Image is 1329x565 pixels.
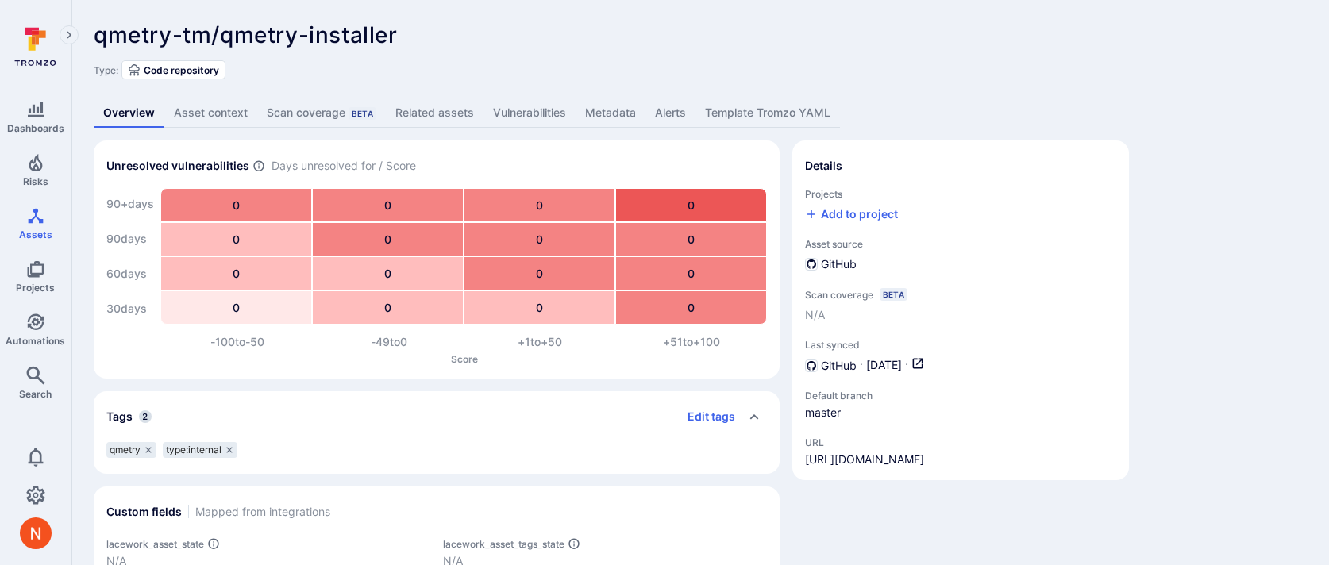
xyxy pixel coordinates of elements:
p: Score [162,353,767,365]
div: 0 [616,189,766,221]
span: Days unresolved for / Score [272,158,416,175]
span: N/A [805,307,825,323]
div: Neeren Patki [20,517,52,549]
span: Scan coverage [805,289,873,301]
span: qmetry-tm/qmetry-installer [94,21,398,48]
span: GitHub [821,358,857,374]
i: Expand navigation menu [64,29,75,42]
div: 90+ days [106,188,154,220]
div: -49 to 0 [314,334,465,350]
div: 90 days [106,223,154,255]
span: lacework_asset_tags_state [443,538,564,550]
button: Add to project [805,206,898,222]
div: +1 to +50 [464,334,616,350]
span: URL [805,436,924,448]
span: Search [19,388,52,400]
img: ACg8ocIprwjrgDQnDsNSk9Ghn5p5-B8DpAKWoJ5Gi9syOE4K59tr4Q=s96-c [20,517,52,549]
a: Template Tromzo YAML [695,98,840,128]
span: Type: [94,64,118,76]
div: 0 [464,257,614,290]
div: 0 [313,223,463,256]
button: Edit tags [675,404,735,429]
div: 30 days [106,293,154,325]
div: 0 [313,257,463,290]
span: Mapped from integrations [195,504,330,520]
div: Asset tabs [94,98,1307,128]
div: 0 [161,257,311,290]
a: [URL][DOMAIN_NAME] [805,452,924,467]
div: 0 [161,291,311,324]
span: Assets [19,229,52,240]
div: 0 [616,257,766,290]
span: Projects [805,188,1116,200]
div: 0 [161,223,311,256]
h2: Custom fields [106,504,182,520]
div: 0 [464,223,614,256]
a: Open in GitHub dashboard [911,357,924,374]
div: -100 to -50 [162,334,314,350]
span: Default branch [805,390,932,402]
h2: Unresolved vulnerabilities [106,158,249,174]
span: Projects [16,282,55,294]
div: type:internal [163,442,237,458]
button: Expand navigation menu [60,25,79,44]
a: Metadata [576,98,645,128]
span: Automations [6,335,65,347]
span: qmetry [110,444,141,456]
span: Dashboards [7,122,64,134]
div: 0 [464,189,614,221]
a: Asset context [164,98,257,128]
span: Number of vulnerabilities in status ‘Open’ ‘Triaged’ and ‘In process’ divided by score and scanne... [252,158,265,175]
a: Alerts [645,98,695,128]
p: · [860,357,863,374]
div: 0 [313,291,463,324]
span: 2 [139,410,152,423]
span: Risks [23,175,48,187]
div: 0 [616,223,766,256]
span: master [805,405,932,421]
span: [DATE] [866,357,902,374]
div: Collapse tags [94,391,780,442]
div: 0 [616,291,766,324]
span: type:internal [166,444,221,456]
span: Code repository [144,64,219,76]
span: Last synced [805,339,1116,351]
div: qmetry [106,442,156,458]
div: GitHub [805,256,857,272]
div: 0 [161,189,311,221]
h2: Details [805,158,842,174]
a: Related assets [386,98,483,128]
a: Vulnerabilities [483,98,576,128]
div: +51 to +100 [616,334,768,350]
div: 0 [313,189,463,221]
div: Scan coverage [267,105,376,121]
a: Overview [94,98,164,128]
div: Beta [880,288,907,301]
h2: Tags [106,409,133,425]
p: · [905,357,908,374]
span: lacework_asset_state [106,538,204,550]
span: Asset source [805,238,1116,250]
div: Beta [349,107,376,120]
div: 60 days [106,258,154,290]
div: 0 [464,291,614,324]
